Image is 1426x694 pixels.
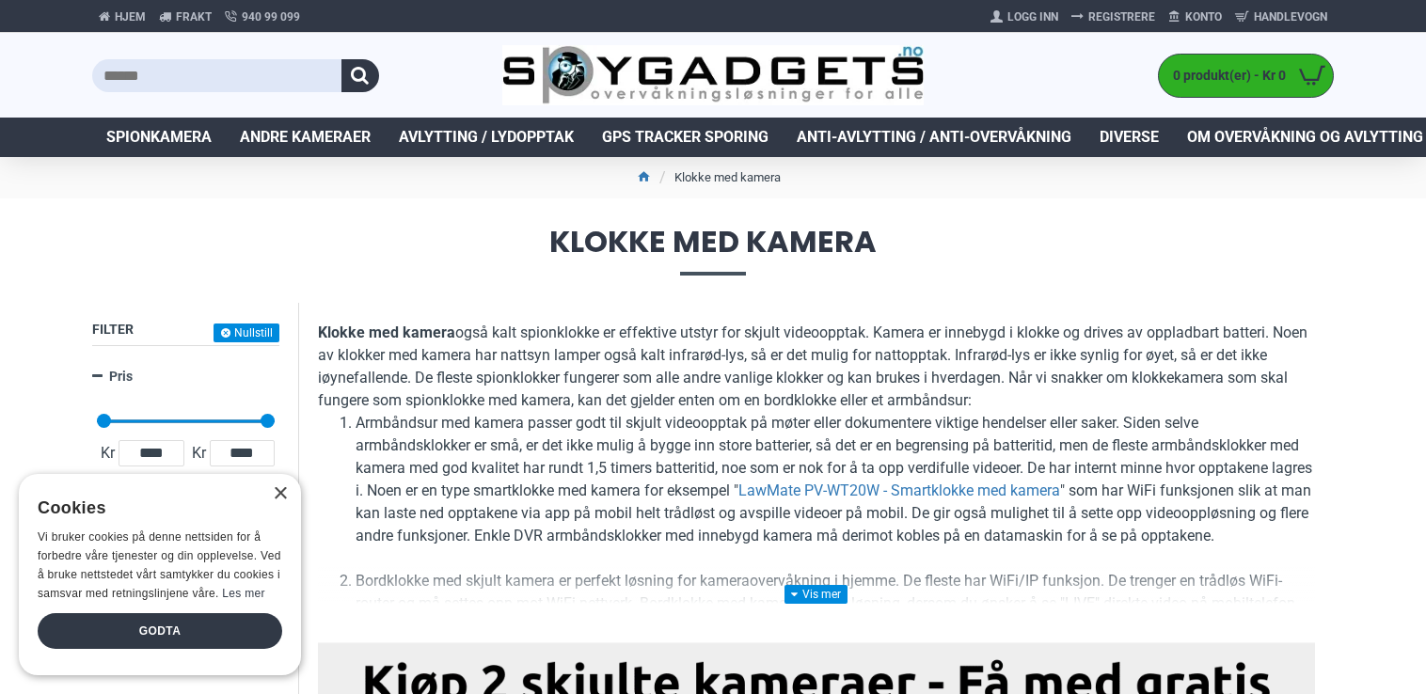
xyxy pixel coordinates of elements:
[106,126,212,149] span: Spionkamera
[1162,2,1228,32] a: Konto
[240,126,371,149] span: Andre kameraer
[1159,66,1291,86] span: 0 produkt(er) - Kr 0
[226,118,385,157] a: Andre kameraer
[92,118,226,157] a: Spionkamera
[38,613,282,649] div: Godta
[176,8,212,25] span: Frakt
[356,412,1315,547] li: Armbåndsur med kamera passer godt til skjult videoopptak på møter eller dokumentere viktige hende...
[115,8,146,25] span: Hjem
[797,126,1071,149] span: Anti-avlytting / Anti-overvåkning
[399,126,574,149] span: Avlytting / Lydopptak
[92,322,134,337] span: Filter
[385,118,588,157] a: Avlytting / Lydopptak
[1228,2,1334,32] a: Handlevogn
[1187,126,1423,149] span: Om overvåkning og avlytting
[1085,118,1173,157] a: Diverse
[222,587,264,600] a: Les mer, opens a new window
[1100,126,1159,149] span: Diverse
[1088,8,1155,25] span: Registrere
[602,126,768,149] span: GPS Tracker Sporing
[92,360,279,393] a: Pris
[984,2,1065,32] a: Logg Inn
[1254,8,1327,25] span: Handlevogn
[92,227,1334,275] span: Klokke med kamera
[1007,8,1058,25] span: Logg Inn
[188,442,210,465] span: Kr
[1065,2,1162,32] a: Registrere
[214,323,279,342] button: Nullstill
[273,487,287,501] div: Close
[502,45,925,106] img: SpyGadgets.no
[318,322,1315,412] p: også kalt spionklokke er effektive utstyr for skjult videoopptak. Kamera er innebygd i klokke og ...
[97,442,119,465] span: Kr
[38,488,270,528] div: Cookies
[242,8,300,25] span: 940 99 099
[1185,8,1222,25] span: Konto
[783,118,1085,157] a: Anti-avlytting / Anti-overvåkning
[1159,55,1333,97] a: 0 produkt(er) - Kr 0
[738,480,1060,502] a: LawMate PV-WT20W - Smartklokke med kamera
[38,530,281,599] span: Vi bruker cookies på denne nettsiden for å forbedre våre tjenester og din opplevelse. Ved å bruke...
[318,323,455,341] b: Klokke med kamera
[588,118,783,157] a: GPS Tracker Sporing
